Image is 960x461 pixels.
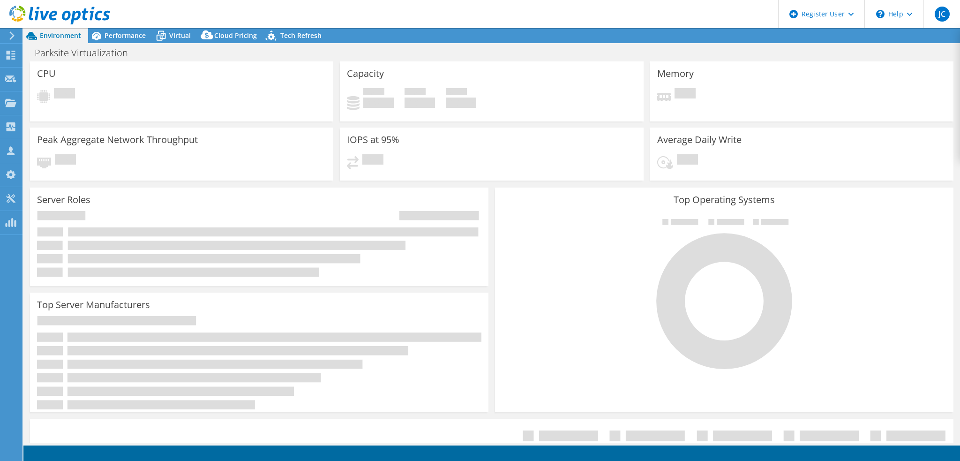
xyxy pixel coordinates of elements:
h3: Server Roles [37,195,90,205]
span: Cloud Pricing [214,31,257,40]
h3: Memory [657,68,694,79]
span: Pending [677,154,698,167]
span: Performance [105,31,146,40]
span: Total [446,88,467,98]
span: Virtual [169,31,191,40]
svg: \n [876,10,885,18]
h3: Top Operating Systems [502,195,946,205]
span: Pending [675,88,696,101]
h4: 0 GiB [446,98,476,108]
h1: Parksite Virtualization [30,48,142,58]
span: Free [405,88,426,98]
h3: Peak Aggregate Network Throughput [37,135,198,145]
h3: IOPS at 95% [347,135,399,145]
span: Environment [40,31,81,40]
span: Pending [54,88,75,101]
h4: 0 GiB [363,98,394,108]
span: Pending [362,154,383,167]
h3: Top Server Manufacturers [37,300,150,310]
h3: CPU [37,68,56,79]
h3: Average Daily Write [657,135,742,145]
h4: 0 GiB [405,98,435,108]
span: JC [935,7,950,22]
h3: Capacity [347,68,384,79]
span: Tech Refresh [280,31,322,40]
span: Used [363,88,384,98]
span: Pending [55,154,76,167]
